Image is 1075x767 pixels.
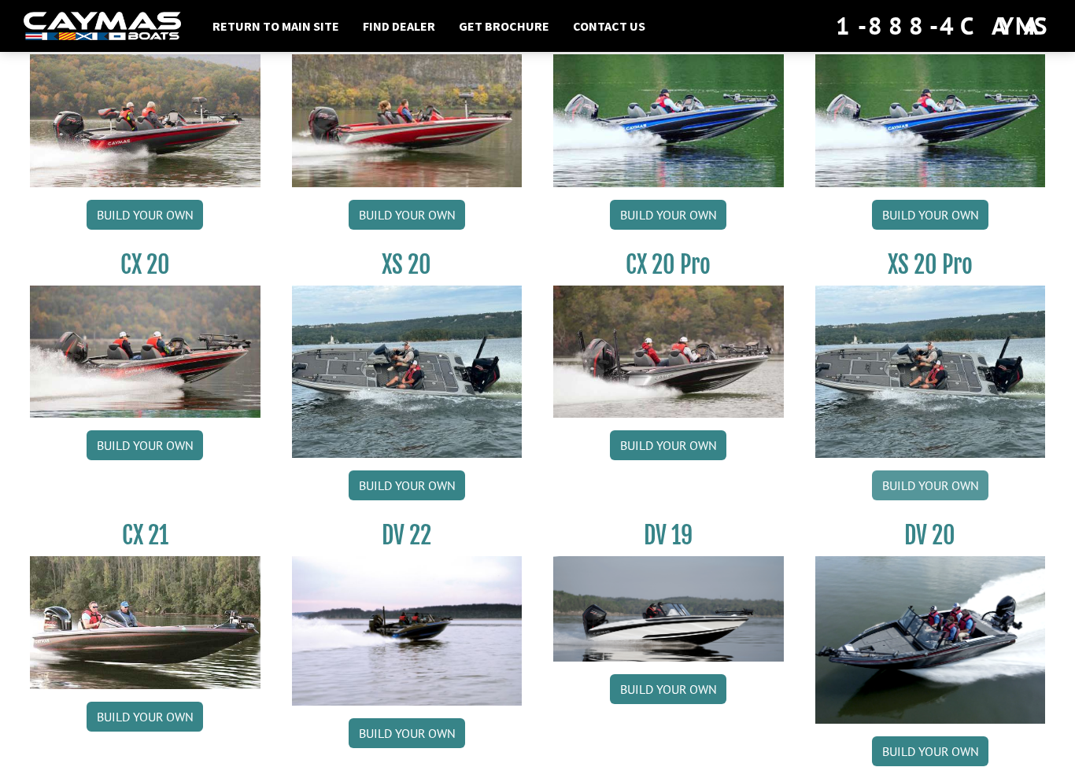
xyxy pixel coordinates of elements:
[87,702,203,732] a: Build your own
[87,200,203,230] a: Build your own
[292,54,523,186] img: CX-18SS_thumbnail.jpg
[836,9,1051,43] div: 1-888-4CAYMAS
[553,250,784,279] h3: CX 20 Pro
[565,16,653,36] a: Contact Us
[292,521,523,550] h3: DV 22
[349,718,465,748] a: Build your own
[30,521,260,550] h3: CX 21
[553,521,784,550] h3: DV 19
[553,54,784,186] img: CX19_thumbnail.jpg
[815,286,1046,458] img: XS_20_resized.jpg
[610,430,726,460] a: Build your own
[553,286,784,418] img: CX-20Pro_thumbnail.jpg
[30,556,260,688] img: CX21_thumb.jpg
[872,470,988,500] a: Build your own
[872,736,988,766] a: Build your own
[30,250,260,279] h3: CX 20
[355,16,443,36] a: Find Dealer
[24,12,181,41] img: white-logo-c9c8dbefe5ff5ceceb0f0178aa75bf4bb51f6bca0971e226c86eb53dfe498488.png
[815,556,1046,724] img: DV_20_from_website_for_caymas_connect.png
[292,556,523,706] img: DV22_original_motor_cropped_for_caymas_connect.jpg
[292,250,523,279] h3: XS 20
[815,250,1046,279] h3: XS 20 Pro
[87,430,203,460] a: Build your own
[815,54,1046,186] img: CX19_thumbnail.jpg
[610,200,726,230] a: Build your own
[349,470,465,500] a: Build your own
[872,200,988,230] a: Build your own
[815,521,1046,550] h3: DV 20
[205,16,347,36] a: Return to main site
[30,286,260,418] img: CX-20_thumbnail.jpg
[553,556,784,662] img: dv-19-ban_from_website_for_caymas_connect.png
[30,54,260,186] img: CX-18S_thumbnail.jpg
[451,16,557,36] a: Get Brochure
[610,674,726,704] a: Build your own
[349,200,465,230] a: Build your own
[292,286,523,458] img: XS_20_resized.jpg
